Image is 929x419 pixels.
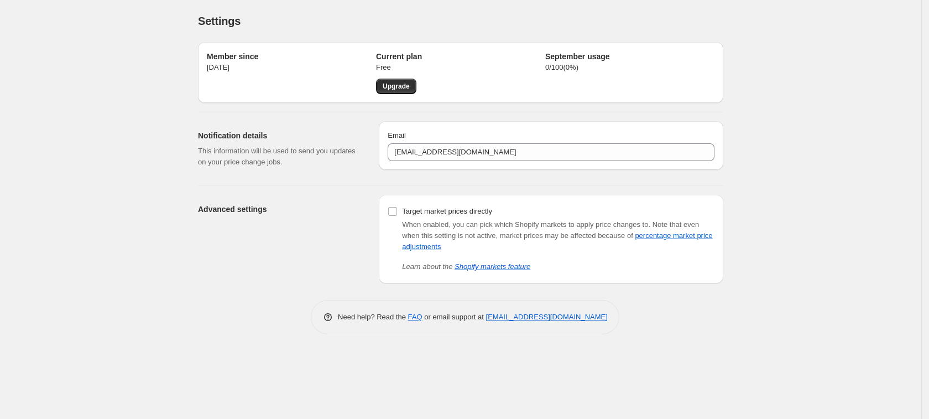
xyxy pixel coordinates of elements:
a: [EMAIL_ADDRESS][DOMAIN_NAME] [486,313,608,321]
span: Upgrade [383,82,410,91]
span: When enabled, you can pick which Shopify markets to apply price changes to. [402,220,650,229]
span: Settings [198,15,241,27]
p: Free [376,62,545,73]
h2: Current plan [376,51,545,62]
h2: Notification details [198,130,361,141]
p: This information will be used to send you updates on your price change jobs. [198,146,361,168]
p: 0 / 100 ( 0 %) [545,62,714,73]
a: FAQ [408,313,422,321]
h2: Member since [207,51,376,62]
span: Need help? Read the [338,313,408,321]
span: Target market prices directly [402,207,492,215]
span: Email [388,131,406,139]
span: or email support at [422,313,486,321]
a: Upgrade [376,79,416,94]
span: Note that even when this setting is not active, market prices may be affected because of [402,220,712,251]
h2: September usage [545,51,714,62]
a: Shopify markets feature [455,262,530,271]
h2: Advanced settings [198,204,361,215]
p: [DATE] [207,62,376,73]
i: Learn about the [402,262,530,271]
